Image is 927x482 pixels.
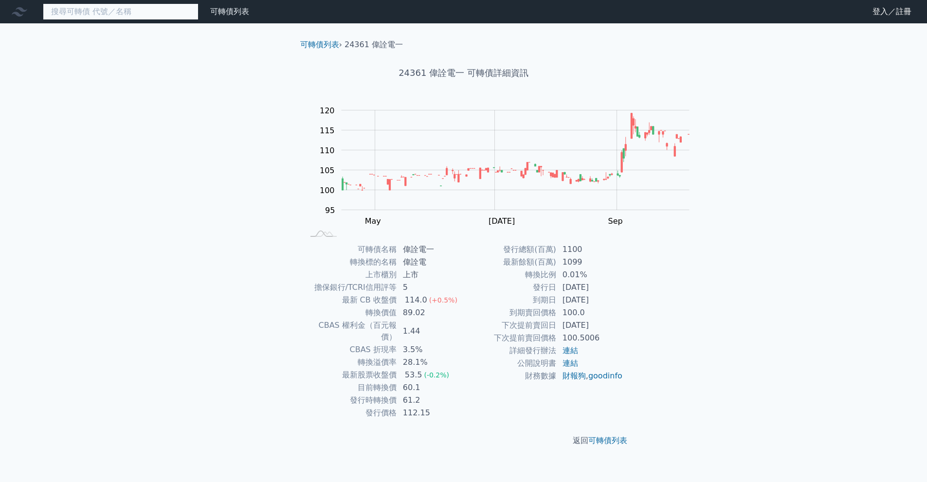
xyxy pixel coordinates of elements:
td: 轉換溢價率 [304,356,397,369]
g: Series [342,113,689,190]
span: (-0.2%) [424,371,449,379]
td: 61.2 [397,394,464,407]
div: 53.5 [403,369,424,381]
td: 發行日 [464,281,557,294]
td: 目前轉換價 [304,381,397,394]
td: 最新 CB 收盤價 [304,294,397,306]
td: CBAS 折現率 [304,343,397,356]
tspan: 120 [320,106,335,115]
td: 上市櫃別 [304,268,397,281]
td: 擔保銀行/TCRI信用評等 [304,281,397,294]
input: 搜尋可轉債 代號／名稱 [43,3,199,20]
td: 到期日 [464,294,557,306]
a: 可轉債列表 [210,7,249,16]
td: 112.15 [397,407,464,419]
td: 3.5% [397,343,464,356]
tspan: [DATE] [489,216,515,226]
td: 發行時轉換價 [304,394,397,407]
td: 發行總額(百萬) [464,243,557,256]
tspan: 115 [320,126,335,135]
td: 5 [397,281,464,294]
g: Chart [315,106,704,226]
li: › [300,39,342,51]
p: 返回 [292,435,635,446]
td: 最新股票收盤價 [304,369,397,381]
div: 114.0 [403,294,429,306]
a: 連結 [563,358,578,368]
td: 公開說明書 [464,357,557,370]
td: 財務數據 [464,370,557,382]
h1: 24361 偉詮電一 可轉債詳細資訊 [292,66,635,80]
tspan: Sep [608,216,623,226]
a: 登入／註冊 [865,4,919,19]
td: 1099 [557,256,623,268]
td: 可轉債名稱 [304,243,397,256]
a: 可轉債列表 [300,40,339,49]
td: 89.02 [397,306,464,319]
td: 1.44 [397,319,464,343]
td: 28.1% [397,356,464,369]
td: [DATE] [557,294,623,306]
td: 上市 [397,268,464,281]
td: , [557,370,623,382]
a: 財報狗 [563,371,586,380]
tspan: 100 [320,186,335,195]
td: 100.5006 [557,332,623,344]
td: 轉換價值 [304,306,397,319]
td: CBAS 權利金（百元報價） [304,319,397,343]
td: 60.1 [397,381,464,394]
td: 偉詮電一 [397,243,464,256]
td: [DATE] [557,281,623,294]
a: 連結 [563,346,578,355]
td: 下次提前賣回價格 [464,332,557,344]
td: 偉詮電 [397,256,464,268]
td: 轉換比例 [464,268,557,281]
td: [DATE] [557,319,623,332]
a: goodinfo [588,371,622,380]
td: 轉換標的名稱 [304,256,397,268]
tspan: 95 [325,206,335,215]
tspan: May [365,216,381,226]
tspan: 105 [320,166,335,175]
td: 詳細發行辦法 [464,344,557,357]
tspan: 110 [320,146,335,155]
td: 最新餘額(百萬) [464,256,557,268]
td: 100.0 [557,306,623,319]
span: (+0.5%) [429,296,457,304]
td: 下次提前賣回日 [464,319,557,332]
td: 0.01% [557,268,623,281]
td: 到期賣回價格 [464,306,557,319]
td: 1100 [557,243,623,256]
td: 發行價格 [304,407,397,419]
a: 可轉債列表 [588,436,627,445]
li: 24361 偉詮電一 [345,39,403,51]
